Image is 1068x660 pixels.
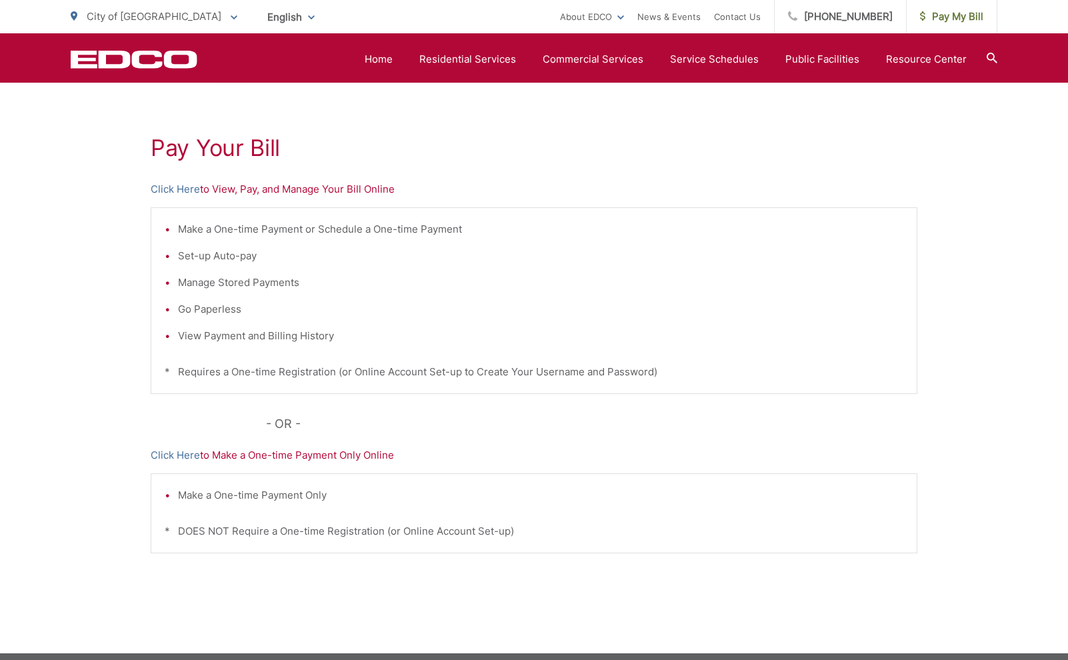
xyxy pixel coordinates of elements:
li: Manage Stored Payments [178,275,903,291]
p: * Requires a One-time Registration (or Online Account Set-up to Create Your Username and Password) [165,364,903,380]
span: English [257,5,325,29]
a: Commercial Services [543,51,643,67]
p: to View, Pay, and Manage Your Bill Online [151,181,917,197]
a: Public Facilities [785,51,859,67]
a: Service Schedules [670,51,759,67]
span: Pay My Bill [920,9,983,25]
a: EDCD logo. Return to the homepage. [71,50,197,69]
a: Contact Us [714,9,761,25]
li: Make a One-time Payment Only [178,487,903,503]
li: Make a One-time Payment or Schedule a One-time Payment [178,221,903,237]
p: to Make a One-time Payment Only Online [151,447,917,463]
p: - OR - [266,414,918,434]
p: * DOES NOT Require a One-time Registration (or Online Account Set-up) [165,523,903,539]
li: Set-up Auto-pay [178,248,903,264]
a: Home [365,51,393,67]
a: Click Here [151,447,200,463]
h1: Pay Your Bill [151,135,917,161]
li: Go Paperless [178,301,903,317]
a: News & Events [637,9,701,25]
a: Resource Center [886,51,967,67]
a: About EDCO [560,9,624,25]
span: City of [GEOGRAPHIC_DATA] [87,10,221,23]
a: Click Here [151,181,200,197]
a: Residential Services [419,51,516,67]
li: View Payment and Billing History [178,328,903,344]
